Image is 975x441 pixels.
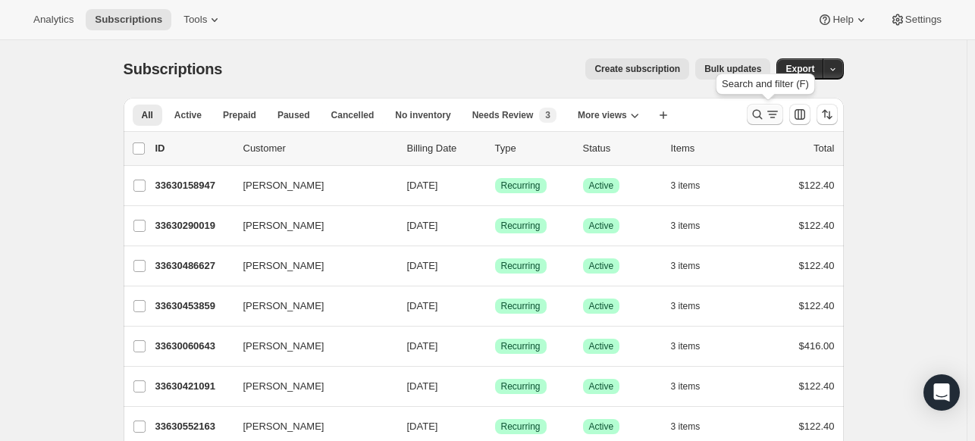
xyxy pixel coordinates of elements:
[395,109,450,121] span: No inventory
[569,105,648,126] button: More views
[243,258,324,274] span: [PERSON_NAME]
[589,260,614,272] span: Active
[407,141,483,156] p: Billing Date
[578,109,627,121] span: More views
[234,374,386,399] button: [PERSON_NAME]
[671,380,701,393] span: 3 items
[545,109,550,121] span: 3
[808,9,877,30] button: Help
[234,334,386,358] button: [PERSON_NAME]
[799,220,835,231] span: $122.40
[785,63,814,75] span: Export
[243,218,324,233] span: [PERSON_NAME]
[817,104,838,125] button: Sort the results
[495,141,571,156] div: Type
[223,109,256,121] span: Prepaid
[124,61,223,77] span: Subscriptions
[747,104,783,125] button: Search and filter results
[95,14,162,26] span: Subscriptions
[155,339,231,354] p: 33630060643
[243,141,395,156] p: Customer
[589,421,614,433] span: Active
[155,215,835,236] div: 33630290019[PERSON_NAME][DATE]SuccessRecurringSuccessActive3 items$122.40
[142,109,153,121] span: All
[155,376,835,397] div: 33630421091[PERSON_NAME][DATE]SuccessRecurringSuccessActive3 items$122.40
[594,63,680,75] span: Create subscription
[243,379,324,394] span: [PERSON_NAME]
[704,63,761,75] span: Bulk updates
[671,255,717,277] button: 3 items
[589,380,614,393] span: Active
[243,299,324,314] span: [PERSON_NAME]
[501,260,541,272] span: Recurring
[234,214,386,238] button: [PERSON_NAME]
[789,104,810,125] button: Customize table column order and visibility
[501,300,541,312] span: Recurring
[472,109,534,121] span: Needs Review
[407,260,438,271] span: [DATE]
[501,180,541,192] span: Recurring
[407,380,438,392] span: [DATE]
[776,58,823,80] button: Export
[585,58,689,80] button: Create subscription
[155,255,835,277] div: 33630486627[PERSON_NAME][DATE]SuccessRecurringSuccessActive3 items$122.40
[671,416,717,437] button: 3 items
[501,220,541,232] span: Recurring
[671,141,747,156] div: Items
[155,175,835,196] div: 33630158947[PERSON_NAME][DATE]SuccessRecurringSuccessActive3 items$122.40
[155,416,835,437] div: 33630552163[PERSON_NAME][DATE]SuccessRecurringSuccessActive3 items$122.40
[671,340,701,352] span: 3 items
[583,141,659,156] p: Status
[155,379,231,394] p: 33630421091
[799,300,835,311] span: $122.40
[33,14,74,26] span: Analytics
[407,220,438,231] span: [DATE]
[331,109,375,121] span: Cancelled
[155,419,231,434] p: 33630552163
[407,300,438,311] span: [DATE]
[155,141,231,156] p: ID
[86,9,171,30] button: Subscriptions
[799,180,835,191] span: $122.40
[155,296,835,317] div: 33630453859[PERSON_NAME][DATE]SuccessRecurringSuccessActive3 items$122.40
[24,9,83,30] button: Analytics
[174,109,202,121] span: Active
[407,340,438,352] span: [DATE]
[651,105,676,126] button: Create new view
[174,9,231,30] button: Tools
[243,419,324,434] span: [PERSON_NAME]
[695,58,770,80] button: Bulk updates
[923,374,960,411] div: Open Intercom Messenger
[589,300,614,312] span: Active
[243,178,324,193] span: [PERSON_NAME]
[814,141,834,156] p: Total
[671,421,701,433] span: 3 items
[905,14,942,26] span: Settings
[671,215,717,236] button: 3 items
[589,180,614,192] span: Active
[799,380,835,392] span: $122.40
[155,141,835,156] div: IDCustomerBilling DateTypeStatusItemsTotal
[832,14,853,26] span: Help
[671,220,701,232] span: 3 items
[277,109,310,121] span: Paused
[407,421,438,432] span: [DATE]
[155,178,231,193] p: 33630158947
[155,218,231,233] p: 33630290019
[183,14,207,26] span: Tools
[234,254,386,278] button: [PERSON_NAME]
[589,340,614,352] span: Active
[671,180,701,192] span: 3 items
[234,294,386,318] button: [PERSON_NAME]
[589,220,614,232] span: Active
[155,299,231,314] p: 33630453859
[243,339,324,354] span: [PERSON_NAME]
[234,174,386,198] button: [PERSON_NAME]
[671,260,701,272] span: 3 items
[501,421,541,433] span: Recurring
[671,376,717,397] button: 3 items
[799,340,835,352] span: $416.00
[881,9,951,30] button: Settings
[671,336,717,357] button: 3 items
[671,296,717,317] button: 3 items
